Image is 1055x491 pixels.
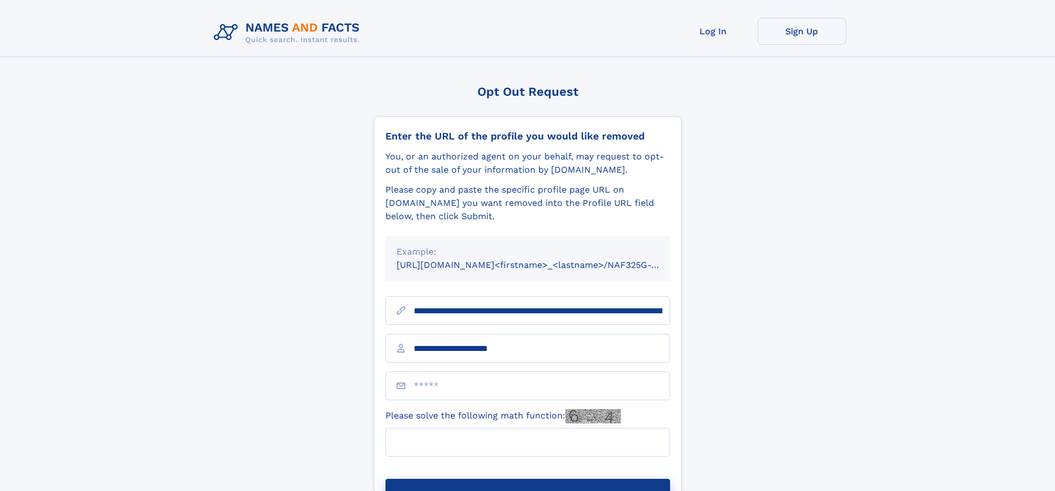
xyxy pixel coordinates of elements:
[385,130,670,142] div: Enter the URL of the profile you would like removed
[209,18,369,48] img: Logo Names and Facts
[374,85,682,99] div: Opt Out Request
[397,260,691,270] small: [URL][DOMAIN_NAME]<firstname>_<lastname>/NAF325G-xxxxxxxx
[397,245,659,259] div: Example:
[385,183,670,223] div: Please copy and paste the specific profile page URL on [DOMAIN_NAME] you want removed into the Pr...
[385,409,621,423] label: Please solve the following math function:
[758,18,846,45] a: Sign Up
[669,18,758,45] a: Log In
[385,150,670,177] div: You, or an authorized agent on your behalf, may request to opt-out of the sale of your informatio...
